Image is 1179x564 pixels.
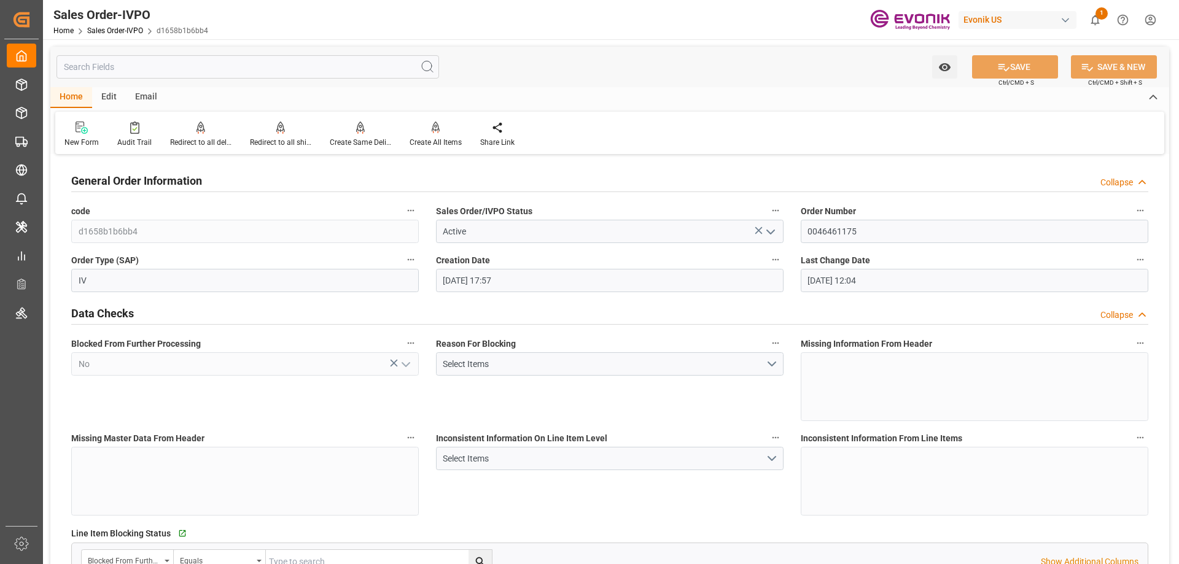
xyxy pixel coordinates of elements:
[768,203,784,218] button: Sales Order/IVPO Status
[170,137,232,148] div: Redirect to all deliveries
[117,137,152,148] div: Audit Trail
[436,432,607,445] span: Inconsistent Information On Line Item Level
[71,338,201,350] span: Blocked From Further Processing
[64,137,99,148] div: New Form
[436,352,784,376] button: open menu
[403,335,419,351] button: Blocked From Further Processing
[1132,430,1148,446] button: Inconsistent Information From Line Items
[330,137,391,148] div: Create Same Delivery Date
[87,26,143,35] a: Sales Order-IVPO
[998,78,1034,87] span: Ctrl/CMD + S
[53,26,74,35] a: Home
[959,8,1081,31] button: Evonik US
[1071,55,1157,79] button: SAVE & NEW
[436,338,516,350] span: Reason For Blocking
[403,430,419,446] button: Missing Master Data From Header
[436,254,490,267] span: Creation Date
[801,338,932,350] span: Missing Information From Header
[1100,176,1133,189] div: Collapse
[436,269,784,292] input: MM-DD-YYYY HH:MM
[1088,78,1142,87] span: Ctrl/CMD + Shift + S
[443,452,765,465] div: Select Items
[92,87,126,108] div: Edit
[395,355,414,374] button: open menu
[436,447,784,470] button: open menu
[443,358,765,371] div: Select Items
[71,172,202,189] h2: General Order Information
[403,203,419,218] button: code
[801,205,856,218] span: Order Number
[959,11,1076,29] div: Evonik US
[801,269,1148,292] input: MM-DD-YYYY HH:MM
[768,335,784,351] button: Reason For Blocking
[972,55,1058,79] button: SAVE
[1095,7,1108,20] span: 1
[71,305,134,322] h2: Data Checks
[71,527,171,540] span: Line Item Blocking Status
[403,252,419,268] button: Order Type (SAP)
[1109,6,1137,34] button: Help Center
[56,55,439,79] input: Search Fields
[932,55,957,79] button: open menu
[870,9,950,31] img: Evonik-brand-mark-Deep-Purple-RGB.jpeg_1700498283.jpeg
[436,205,532,218] span: Sales Order/IVPO Status
[71,205,90,218] span: code
[1132,335,1148,351] button: Missing Information From Header
[768,252,784,268] button: Creation Date
[801,254,870,267] span: Last Change Date
[801,432,962,445] span: Inconsistent Information From Line Items
[53,6,208,24] div: Sales Order-IVPO
[768,430,784,446] button: Inconsistent Information On Line Item Level
[1132,252,1148,268] button: Last Change Date
[480,137,515,148] div: Share Link
[71,254,139,267] span: Order Type (SAP)
[126,87,166,108] div: Email
[1100,309,1133,322] div: Collapse
[1132,203,1148,218] button: Order Number
[50,87,92,108] div: Home
[760,222,779,241] button: open menu
[1081,6,1109,34] button: show 1 new notifications
[250,137,311,148] div: Redirect to all shipments
[410,137,462,148] div: Create All Items
[71,432,204,445] span: Missing Master Data From Header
